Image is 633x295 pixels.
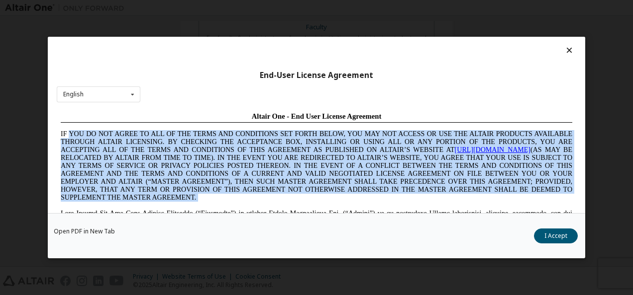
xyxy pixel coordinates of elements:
div: English [63,91,84,97]
a: Open PDF in New Tab [54,228,115,234]
span: Lore Ipsumd Sit Ame Cons Adipisc Elitseddo (“Eiusmodte”) in utlabor Etdolo Magnaaliqua Eni. (“Adm... [4,101,516,172]
span: Altair One - End User License Agreement [195,4,325,12]
button: I Accept [534,228,578,243]
span: IF YOU DO NOT AGREE TO ALL OF THE TERMS AND CONDITIONS SET FORTH BELOW, YOU MAY NOT ACCESS OR USE... [4,22,516,93]
a: [URL][DOMAIN_NAME] [398,38,474,45]
div: End-User License Agreement [57,71,576,80]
